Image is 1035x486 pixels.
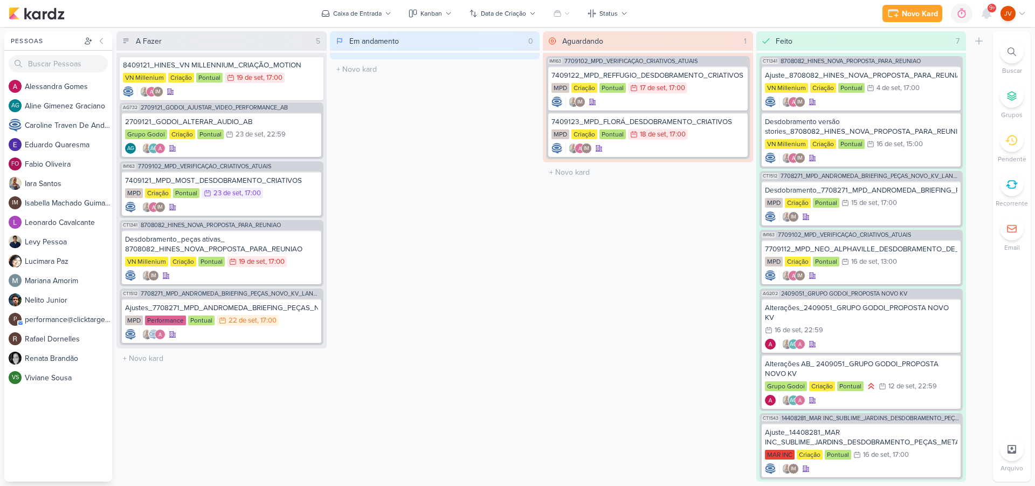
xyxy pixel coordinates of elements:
[838,139,865,149] div: Pontual
[790,398,797,403] p: AG
[9,177,22,190] img: Iara Santos
[795,395,805,406] img: Alessandra Gomes
[236,131,264,138] div: 23 de set
[564,58,698,64] span: 7709102_MPD_VERIFICAÇÃO_CRIATIVOS_ATUAIS
[779,211,799,222] div: Colaboradores: Iara Santos, Isabella Machado Guimarães
[155,329,165,340] img: Alessandra Gomes
[863,451,889,458] div: 16 de set
[25,100,112,112] div: A l i n e G i m e n e z G r a c i a n o
[119,351,325,366] input: + Novo kard
[9,274,22,287] img: Mariana Amorim
[762,291,779,297] span: AG202
[765,211,776,222] img: Caroline Traven De Andrade
[25,217,112,228] div: L e o n a r d o C a v a l c a n t e
[139,143,165,154] div: Colaboradores: Iara Santos, Aline Gimenez Graciano, Alessandra Gomes
[551,129,569,139] div: MPD
[25,353,112,364] div: R e n a t a B r a n d ã o
[851,258,878,265] div: 16 de set
[137,86,163,97] div: Colaboradores: Iara Santos, Alessandra Gomes, Isabella Machado Guimarães
[25,372,112,384] div: V i v i a n e S o u s a
[9,255,22,268] img: Lucimara Paz
[25,275,112,286] div: M a r i a n a A m o r i m
[241,190,261,197] div: , 17:00
[548,58,562,64] span: IM163
[25,81,112,92] div: A l e s s a n d r a G o m e s
[197,129,224,139] div: Pontual
[125,202,136,213] div: Criador(a): Caroline Traven De Andrade
[568,143,579,154] img: Iara Santos
[142,202,153,213] img: Iara Santos
[173,188,199,198] div: Pontual
[781,173,961,179] span: 7708271_MPD_ANDROMEDA_BRIEFING_PEÇAS_NOVO_KV_LANÇAMENTO
[795,153,805,163] div: Isabella Machado Guimarães
[524,36,537,47] div: 0
[139,329,165,340] div: Colaboradores: Iara Santos, Caroline Traven De Andrade, Alessandra Gomes
[155,143,165,154] img: Alessandra Gomes
[765,244,958,254] div: 7709112_MPD_NEO_ALPHAVILLE_DESDOBRAMENTO_DE_PEÇAS
[551,83,569,93] div: MPD
[125,316,143,325] div: MPD
[239,258,265,265] div: 19 de set
[813,257,839,266] div: Pontual
[782,415,961,421] span: 14408281_MAR INC_SUBLIME_JARDINS_DESDOBRAMENTO_PEÇAS_META_ADS
[765,97,776,107] div: Criador(a): Caroline Traven De Andrade
[765,83,808,93] div: VN Millenium
[151,273,156,279] p: IM
[565,97,585,107] div: Colaboradores: Iara Santos, Isabella Machado Guimarães
[900,85,920,92] div: , 17:00
[196,73,223,83] div: Pontual
[877,141,903,148] div: 16 de set
[153,86,163,97] div: Isabella Machado Guimarães
[9,313,22,326] div: performance@clicktarget.com.br
[782,97,792,107] img: Iara Santos
[851,200,878,207] div: 15 de set
[125,257,168,266] div: VN Millenium
[765,153,776,163] div: Criador(a): Caroline Traven De Andrade
[797,450,823,460] div: Criação
[9,36,82,46] div: Pessoas
[139,270,159,281] div: Colaboradores: Iara Santos, Isabella Machado Guimarães
[551,143,562,154] div: Criador(a): Caroline Traven De Andrade
[785,257,811,266] div: Criação
[989,4,995,12] span: 9+
[779,270,805,281] div: Colaboradores: Iara Santos, Alessandra Gomes, Isabella Machado Guimarães
[140,86,150,97] img: Iara Santos
[765,395,776,406] img: Alessandra Gomes
[9,80,22,93] img: Alessandra Gomes
[122,291,139,297] span: CT1512
[125,270,136,281] img: Caroline Traven De Andrade
[779,339,805,350] div: Colaboradores: Iara Santos, Aline Gimenez Graciano, Alessandra Gomes
[765,257,783,266] div: MPD
[1004,9,1012,18] p: JV
[127,146,134,152] p: AG
[125,235,318,254] div: Desdobramento_peças ativas_ 8708082_HINES_NOVA_PROPOSTA_PARA_REUNIAO
[599,83,626,93] div: Pontual
[229,317,257,324] div: 22 de set
[551,97,562,107] div: Criador(a): Caroline Traven De Andrade
[148,270,159,281] div: Isabella Machado Guimarães
[788,97,799,107] img: Alessandra Gomes
[123,73,166,83] div: VN Millenium
[782,270,792,281] img: Iara Santos
[141,291,321,297] span: 7708271_MPD_ANDROMEDA_BRIEFING_PEÇAS_NOVO_KV_LANÇAMENTO
[788,270,799,281] img: Alessandra Gomes
[213,190,241,197] div: 23 de set
[765,139,808,149] div: VN Millenium
[188,316,215,325] div: Pontual
[779,153,805,163] div: Colaboradores: Iara Santos, Alessandra Gomes, Isabella Machado Guimarães
[198,257,225,266] div: Pontual
[168,73,194,83] div: Criação
[765,395,776,406] div: Criador(a): Alessandra Gomes
[813,198,839,208] div: Pontual
[125,143,136,154] div: Aline Gimenez Graciano
[888,383,915,390] div: 12 de set
[551,71,744,80] div: 7409122_MPD_REFFUGIO_DESDOBRAMENTO_CRIATIVOS
[788,395,799,406] div: Aline Gimenez Graciano
[265,258,285,265] div: , 17:00
[781,58,921,64] span: 8708082_HINES_NOVA_PROPOSTA_PARA_REUNIAO
[740,36,751,47] div: 1
[141,222,281,228] span: 8708082_HINES_NOVA_PROPOSTA_PARA_REUNIAO
[765,303,958,323] div: Alterações_2409051_GRUPO GODOI_PROPOSTA NOVO KV
[575,143,585,154] img: Alessandra Gomes
[122,163,136,169] span: IM163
